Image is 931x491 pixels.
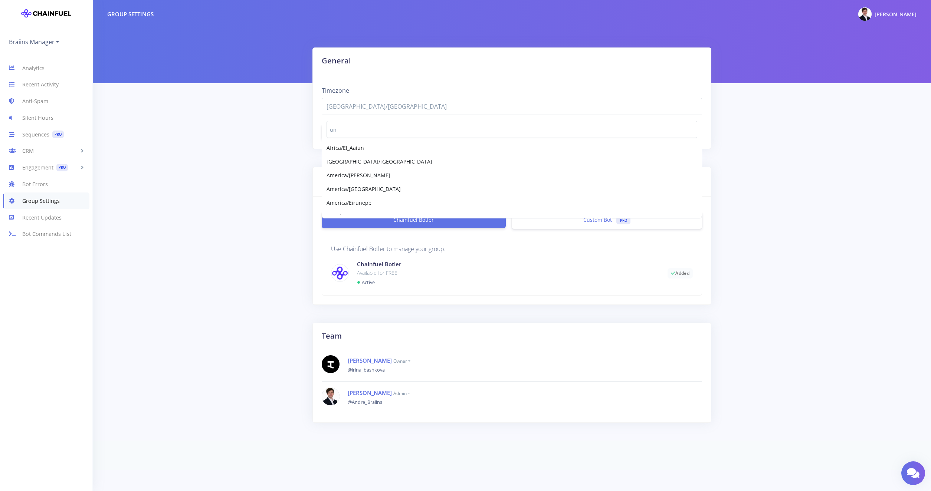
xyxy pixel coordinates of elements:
[322,388,340,405] img: Andre_Braiins Photo
[331,266,348,280] img: Chainfuel Botler
[348,399,382,405] small: @Andre_Braiins
[393,390,410,396] small: admin
[322,211,506,228] a: Chainfuel Botler
[52,131,64,138] span: PRO
[322,86,349,95] label: Timezone
[331,244,693,254] p: Use Chainfuel Botler to manage your group.
[348,366,385,373] small: @irina_bashkova
[583,216,612,223] span: Custom Bot
[3,192,89,209] a: Group Settings
[107,10,154,19] div: Group Settings
[322,141,702,155] li: Africa/El_Aaiun
[322,330,702,342] h2: Team
[322,210,702,223] li: America/[GEOGRAPHIC_DATA]
[56,164,68,172] span: PRO
[858,7,872,21] img: @Andre_Braiins Photo
[322,98,702,115] span: Africa/Abidjan
[362,279,375,286] small: Active
[322,55,702,66] h2: General
[21,6,71,21] img: chainfuel-logo
[357,268,657,277] p: Available for FREE
[322,355,340,373] img: irina_bashkova Photo
[9,36,59,48] a: Braiins Manager
[616,217,630,224] span: PRO
[322,182,702,196] li: America/[GEOGRAPHIC_DATA]
[322,168,702,182] li: America/[PERSON_NAME]
[357,278,361,286] span: ●
[393,358,410,364] small: owner
[875,11,917,18] span: [PERSON_NAME]
[348,389,392,396] a: [PERSON_NAME]
[668,268,693,279] button: Added
[327,102,698,111] span: Africa/Abidjan
[852,6,917,22] a: @Andre_Braiins Photo [PERSON_NAME]
[348,357,392,364] a: [PERSON_NAME]
[322,196,702,210] li: America/Eirunepe
[322,155,702,168] li: [GEOGRAPHIC_DATA]/[GEOGRAPHIC_DATA]
[357,260,657,268] h4: Chainfuel Botler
